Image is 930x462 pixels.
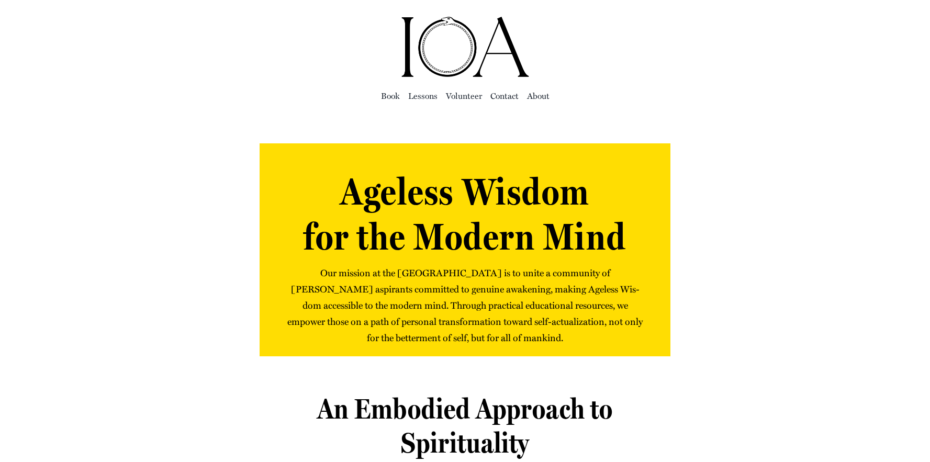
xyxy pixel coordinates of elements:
[381,88,400,103] a: Book
[527,88,550,103] a: About
[400,14,531,27] a: ioa-logo
[260,392,670,460] h2: An Embodied Approach to Spirituality
[151,78,779,112] nav: Main
[286,265,644,346] p: Our mis­sion at the [GEOGRAPHIC_DATA] is to unite a com­mu­ni­ty of [PERSON_NAME] aspi­rants com­...
[490,88,519,103] a: Con­tact
[446,88,482,103] a: Vol­un­teer
[408,88,438,103] a: Lessons
[286,169,644,260] h1: Ageless Wisdom for the Modern Mind
[400,16,531,78] img: Institute of Awakening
